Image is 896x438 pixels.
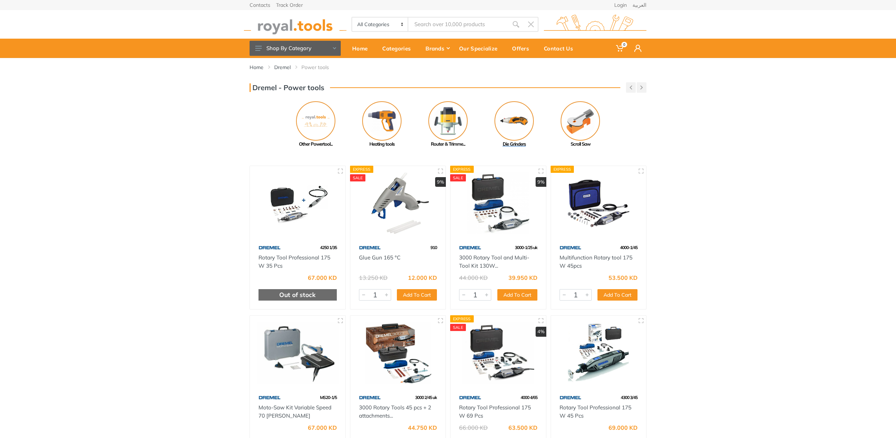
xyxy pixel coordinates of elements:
a: Power tools [301,64,329,71]
div: Die Grinders [481,141,547,148]
img: Royal - Scroll Saw [561,101,600,141]
div: 12.000 KD [408,275,437,281]
div: 9% [536,177,546,187]
div: Heating tools [349,141,415,148]
img: 67.webp [259,391,281,404]
div: SALE [350,174,366,181]
span: 3000 2/45 uk [415,395,437,400]
img: Royal Tools - 3000 Rotary Tools 45 pcs + 2 attachments [357,322,439,384]
a: العربية [632,3,646,8]
div: Brands [420,41,454,56]
div: Our Specialize [454,41,507,56]
img: 67.webp [359,241,381,254]
div: 9% [435,177,446,187]
a: Contact Us [539,39,583,58]
div: SALE [450,324,466,331]
img: Royal Tools - 3000 Rotary Tool and Multi-Tool Kit 130W 25 Pcs [457,172,540,234]
div: 67.000 KD [308,275,337,281]
a: Home [347,39,377,58]
div: Router & Trimme... [415,141,481,148]
div: 63.500 KD [508,425,537,430]
div: Express [350,166,374,173]
img: Royal Tools - Moto-Saw Kit Variable Speed 70 watts [256,322,339,384]
img: royal.tools Logo [244,15,346,34]
div: Express [551,166,574,173]
select: Category [352,18,408,31]
img: 67.webp [560,241,582,254]
a: Router & Trimme... [415,101,481,148]
a: Dremel [274,64,291,71]
div: 39.950 KD [508,275,537,281]
div: 4% [536,327,546,337]
img: Royal Tools - Multifunction Rotary tool 175 W 45pcs [557,172,640,234]
button: Add To Cart [597,289,637,301]
button: Add To Cart [497,289,537,301]
a: Offers [507,39,539,58]
div: Express [450,315,474,322]
span: 4000-1/45 [620,245,637,250]
a: Glue Gun 165 °C [359,254,400,261]
img: 67.webp [459,391,481,404]
a: Login [614,3,627,8]
div: Home [347,41,377,56]
img: royal.tools Logo [544,15,646,34]
a: 3000 Rotary Tools 45 pcs + 2 attachments... [359,404,431,419]
nav: breadcrumb [250,64,646,71]
div: 44.750 KD [408,425,437,430]
div: Other Powertool... [283,141,349,148]
a: Home [250,64,264,71]
div: 66.000 KD [459,425,488,430]
div: Out of stock [259,289,337,301]
a: Rotary Tool Professional 175 W 69 Pcs [459,404,531,419]
img: 67.webp [359,391,381,404]
div: Scroll Saw [547,141,614,148]
img: Royal Tools - Rotary Tool Professional 175 W 45 Pcs [557,322,640,384]
a: Scroll Saw [547,101,614,148]
span: 4300 3/45 [621,395,637,400]
img: Royal - Router & Trimmer [428,101,468,141]
span: 910 [430,245,437,250]
div: 69.000 KD [609,425,637,430]
div: 44.000 KD [459,275,488,281]
a: Rotary Tool Professional 175 W 45 Pcs [560,404,631,419]
span: MS20-1/5 [320,395,337,400]
div: Contact Us [539,41,583,56]
img: No Image [296,101,335,141]
a: Contacts [250,3,270,8]
div: 53.500 KD [609,275,637,281]
a: Track Order [276,3,303,8]
span: 3000-1/25 uk [515,245,537,250]
img: Royal - Die Grinders [494,101,534,141]
span: 4250 1/35 [320,245,337,250]
div: SALE [450,174,466,181]
a: Our Specialize [454,39,507,58]
a: Rotary Tool Professional 175 W 35 Pcs [259,254,330,269]
input: Site search [408,17,508,32]
button: Shop By Category [250,41,341,56]
img: Royal Tools - Rotary Tool Professional 175 W 69 Pcs [457,322,540,384]
div: 67.000 KD [308,425,337,430]
img: 67.webp [459,241,481,254]
a: Other Powertool... [283,101,349,148]
button: Add To Cart [397,289,437,301]
img: Royal Tools - Glue Gun 165 °C [357,172,439,234]
a: 3000 Rotary Tool and Multi-Tool Kit 130W... [459,254,529,269]
a: 0 [611,39,629,58]
img: Royal Tools - Rotary Tool Professional 175 W 35 Pcs [256,172,339,234]
a: Heating tools [349,101,415,148]
img: 67.webp [259,241,281,254]
div: Categories [377,41,420,56]
div: Express [450,166,474,173]
div: 13.250 KD [359,275,388,281]
a: Multifunction Rotary tool 175 W 45pcs [560,254,632,269]
img: Royal - Heating tools [362,101,402,141]
a: Die Grinders [481,101,547,148]
img: 67.webp [560,391,582,404]
a: Categories [377,39,420,58]
h3: Dremel - Power tools [250,83,324,92]
span: 4000 4/65 [521,395,537,400]
div: Offers [507,41,539,56]
a: Moto-Saw Kit Variable Speed 70 [PERSON_NAME] [259,404,331,419]
span: 0 [621,42,627,47]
